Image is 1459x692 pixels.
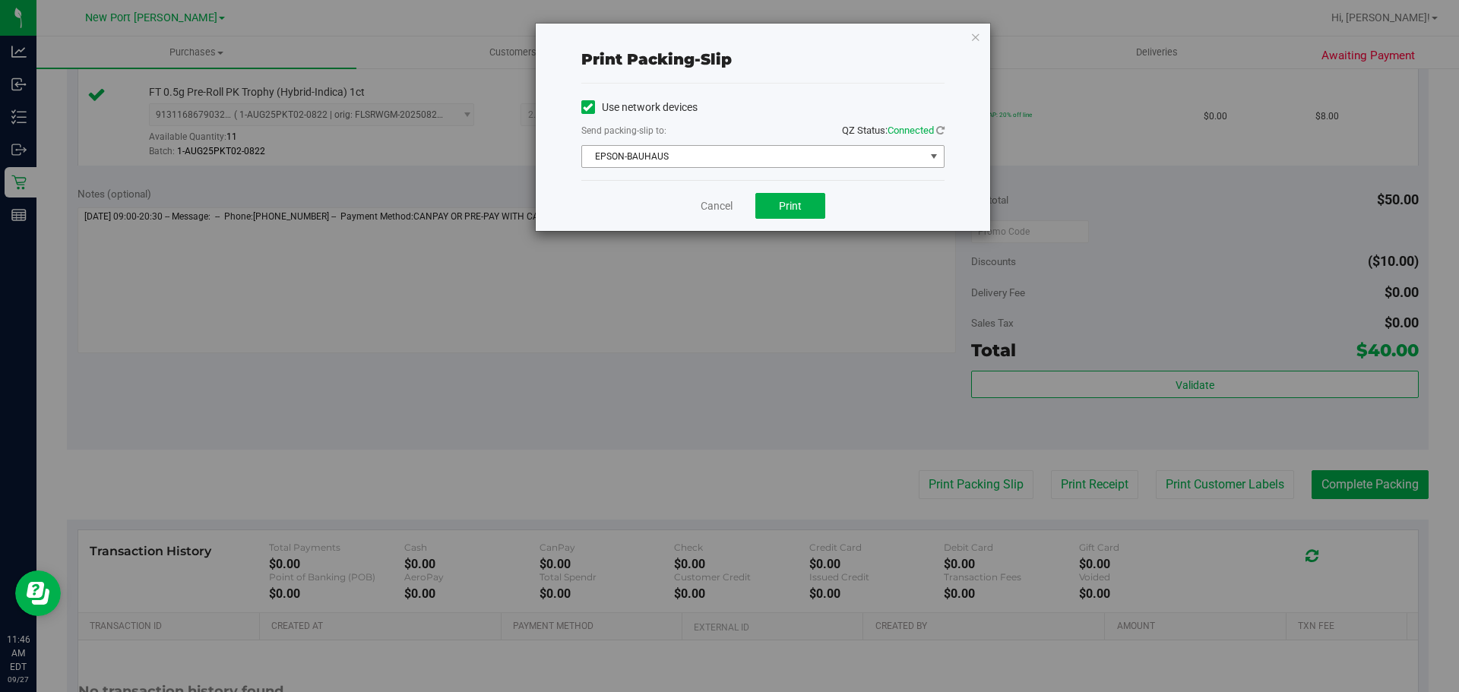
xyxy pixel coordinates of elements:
span: Connected [888,125,934,136]
a: Cancel [701,198,733,214]
span: Print [779,200,802,212]
span: Print packing-slip [581,50,732,68]
iframe: Resource center [15,570,61,616]
span: select [924,146,943,167]
button: Print [755,193,825,219]
label: Send packing-slip to: [581,124,666,137]
label: Use network devices [581,100,698,115]
span: EPSON-BAUHAUS [582,146,925,167]
span: QZ Status: [842,125,945,136]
